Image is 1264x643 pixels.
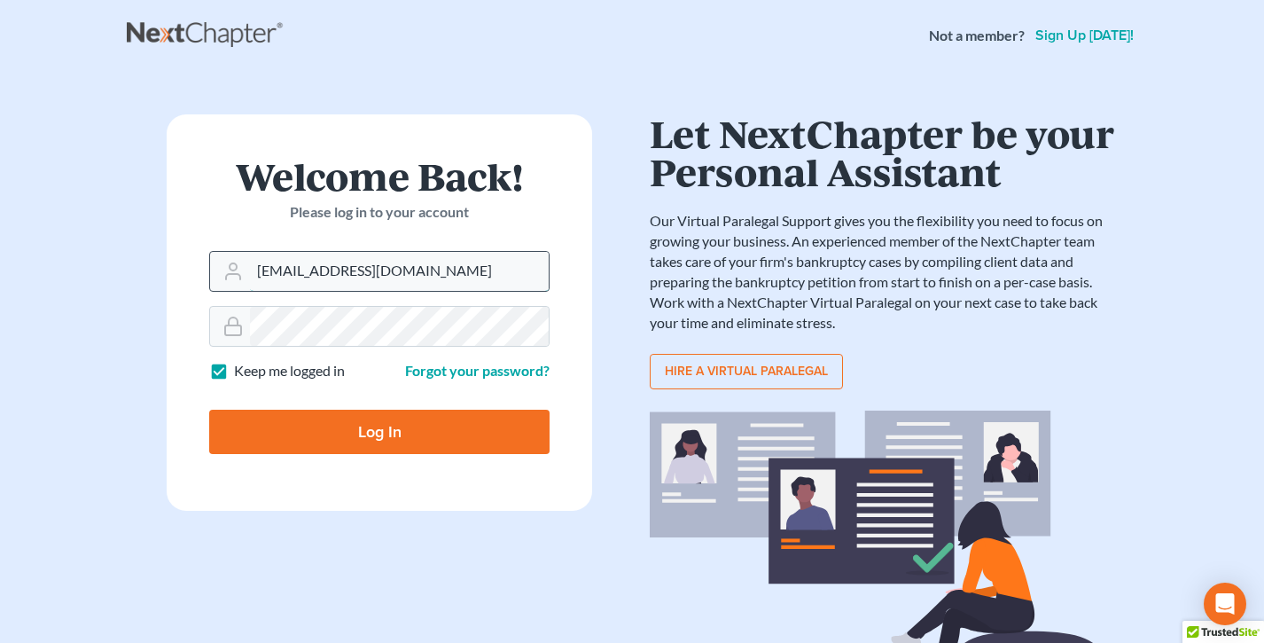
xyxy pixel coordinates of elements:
p: Our Virtual Paralegal Support gives you the flexibility you need to focus on growing your busines... [650,211,1120,333]
h1: Welcome Back! [209,157,550,195]
p: Please log in to your account [209,202,550,223]
strong: Not a member? [929,26,1025,46]
a: Sign up [DATE]! [1032,28,1137,43]
input: Email Address [250,252,549,291]
div: Open Intercom Messenger [1204,583,1246,625]
a: Forgot your password? [405,362,550,379]
input: Log In [209,410,550,454]
a: Hire a virtual paralegal [650,354,843,389]
h1: Let NextChapter be your Personal Assistant [650,114,1120,190]
label: Keep me logged in [234,361,345,381]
